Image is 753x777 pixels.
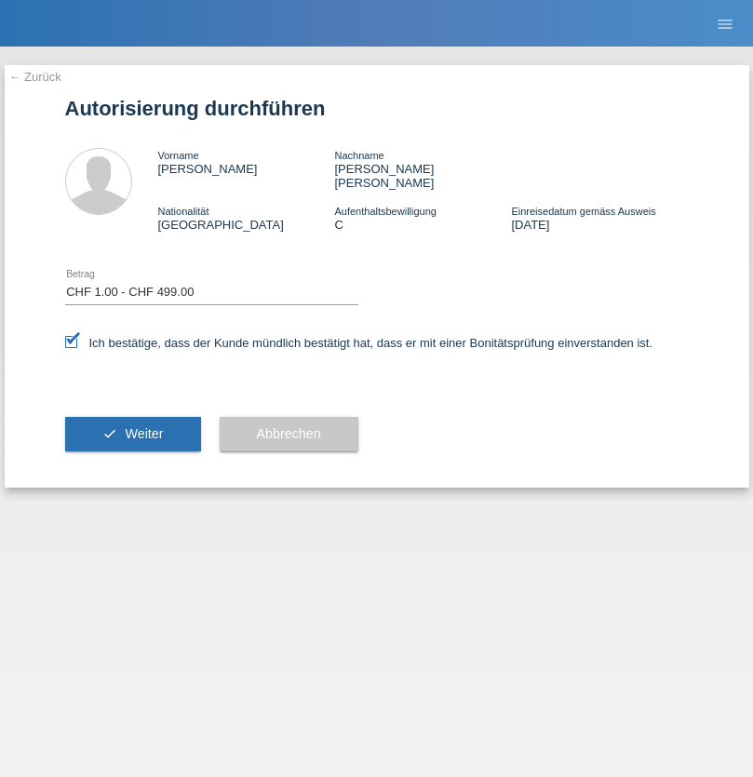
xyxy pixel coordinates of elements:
[65,97,689,120] h1: Autorisierung durchführen
[65,417,201,452] button: check Weiter
[158,204,335,232] div: [GEOGRAPHIC_DATA]
[511,206,655,217] span: Einreisedatum gemäss Ausweis
[158,148,335,176] div: [PERSON_NAME]
[9,70,61,84] a: ← Zurück
[158,206,209,217] span: Nationalität
[334,206,436,217] span: Aufenthaltsbewilligung
[125,426,163,441] span: Weiter
[511,204,688,232] div: [DATE]
[334,150,383,161] span: Nachname
[65,336,653,350] label: Ich bestätige, dass der Kunde mündlich bestätigt hat, dass er mit einer Bonitätsprüfung einversta...
[716,15,734,33] i: menu
[102,426,117,441] i: check
[220,417,358,452] button: Abbrechen
[334,148,511,190] div: [PERSON_NAME] [PERSON_NAME]
[334,204,511,232] div: C
[158,150,199,161] span: Vorname
[706,18,744,29] a: menu
[257,426,321,441] span: Abbrechen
